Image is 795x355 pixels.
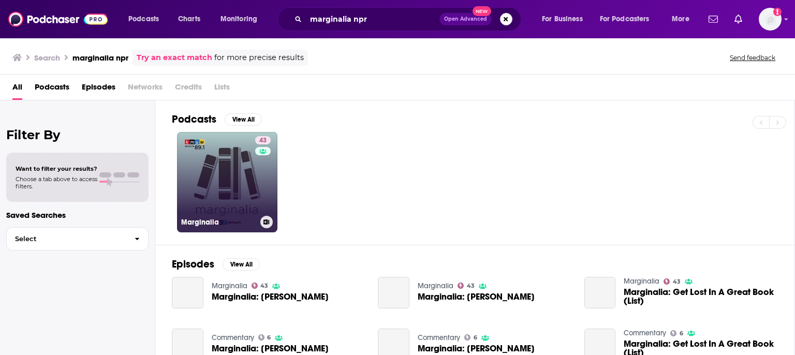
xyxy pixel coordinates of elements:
[458,283,475,289] a: 43
[542,12,583,26] span: For Business
[212,344,329,353] a: Marginalia: Bill Roorbach
[175,79,202,100] span: Credits
[673,279,681,284] span: 43
[35,79,69,100] a: Podcasts
[212,282,247,290] a: Marginalia
[172,113,262,126] a: PodcastsView All
[439,13,492,25] button: Open AdvancedNew
[12,79,22,100] a: All
[16,165,97,172] span: Want to filter your results?
[474,335,477,340] span: 6
[267,335,271,340] span: 6
[665,11,702,27] button: open menu
[172,258,260,271] a: EpisodesView All
[128,12,159,26] span: Podcasts
[34,53,60,63] h3: Search
[172,258,214,271] h2: Episodes
[418,333,460,342] a: Commentary
[212,344,329,353] span: Marginalia: [PERSON_NAME]
[213,11,271,27] button: open menu
[680,331,683,336] span: 6
[418,344,535,353] a: Marginalia: Peter Heller
[172,113,216,126] h2: Podcasts
[773,8,782,16] svg: Add a profile image
[672,12,689,26] span: More
[624,288,778,305] a: Marginalia: Get Lost In A Great Book (List)
[214,52,304,64] span: for more precise results
[759,8,782,31] span: Logged in as GregKubie
[418,344,535,353] span: Marginalia: [PERSON_NAME]
[212,292,329,301] a: Marginalia: Bill Roorbach
[600,12,650,26] span: For Podcasters
[137,52,212,64] a: Try an exact match
[593,11,665,27] button: open menu
[759,8,782,31] img: User Profile
[473,6,491,16] span: New
[255,136,271,144] a: 43
[378,277,409,308] a: Marginalia: Peter Heller
[704,10,722,28] a: Show notifications dropdown
[418,292,535,301] span: Marginalia: [PERSON_NAME]
[467,284,475,288] span: 43
[535,11,596,27] button: open menu
[727,53,778,62] button: Send feedback
[584,277,616,308] a: Marginalia: Get Lost In A Great Book (List)
[759,8,782,31] button: Show profile menu
[128,79,163,100] span: Networks
[6,227,149,250] button: Select
[418,292,535,301] a: Marginalia: Peter Heller
[16,175,97,190] span: Choose a tab above to access filters.
[212,292,329,301] span: Marginalia: [PERSON_NAME]
[287,7,531,31] div: Search podcasts, credits, & more...
[444,17,487,22] span: Open Advanced
[730,10,746,28] a: Show notifications dropdown
[72,53,128,63] h3: marginalia npr
[121,11,172,27] button: open menu
[259,136,267,146] span: 43
[171,11,207,27] a: Charts
[214,79,230,100] span: Lists
[6,127,149,142] h2: Filter By
[252,283,269,289] a: 43
[6,210,149,220] p: Saved Searches
[220,12,257,26] span: Monitoring
[82,79,115,100] a: Episodes
[258,334,271,341] a: 6
[260,284,268,288] span: 43
[181,218,256,227] h3: Marginalia
[8,9,108,29] img: Podchaser - Follow, Share and Rate Podcasts
[464,334,477,341] a: 6
[624,277,659,286] a: Marginalia
[177,132,277,232] a: 43Marginalia
[223,258,260,271] button: View All
[418,282,453,290] a: Marginalia
[7,235,126,242] span: Select
[178,12,200,26] span: Charts
[670,330,683,336] a: 6
[225,113,262,126] button: View All
[306,11,439,27] input: Search podcasts, credits, & more...
[212,333,254,342] a: Commentary
[172,277,203,308] a: Marginalia: Bill Roorbach
[664,278,681,285] a: 43
[624,329,666,337] a: Commentary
